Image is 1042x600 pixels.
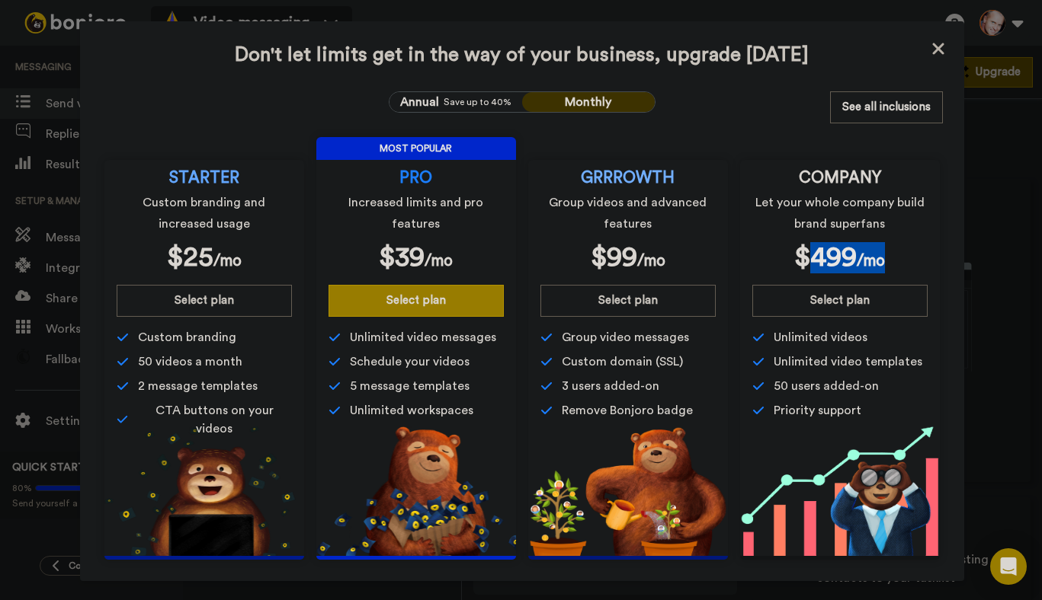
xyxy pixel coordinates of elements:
span: CTA buttons on your videos [137,401,291,438]
img: 5112517b2a94bd7fef09f8ca13467cef.png [104,426,304,556]
span: /mo [213,253,242,269]
span: Annual [400,93,439,111]
span: 5 message templates [350,377,470,395]
span: Unlimited videos [774,328,867,346]
span: $ 99 [591,244,637,271]
span: Unlimited video templates [774,353,922,371]
span: Increased limits and pro features [331,192,501,235]
button: AnnualSave up to 40% [390,92,522,112]
img: baac238c4e1197dfdb093d3ea7416ec4.png [740,426,940,556]
span: Custom branding and increased usage [119,192,289,235]
button: Monthly [522,92,655,112]
span: Unlimited workspaces [350,401,473,420]
span: Schedule your videos [350,353,470,371]
span: GRRROWTH [581,172,675,184]
span: Let your whole company build brand superfans [755,192,925,235]
button: Select plan [540,285,716,317]
span: Remove Bonjoro badge [562,401,693,420]
span: $ 499 [794,244,857,271]
span: Group video messages [562,328,689,346]
span: Monthly [565,96,611,108]
div: Open Intercom Messenger [990,548,1027,585]
span: /mo [637,253,665,269]
span: COMPANY [799,172,881,184]
span: Save up to 40% [444,96,511,108]
span: Group videos and advanced features [543,192,713,235]
button: Select plan [752,285,928,317]
span: 50 videos a month [138,353,242,371]
span: /mo [425,253,453,269]
span: PRO [399,172,432,184]
span: Unlimited video messages [350,328,496,346]
span: Custom domain (SSL) [562,353,683,371]
span: /mo [857,253,885,269]
span: 50 users added-on [774,377,879,395]
span: $ 25 [167,244,213,271]
button: Select plan [117,285,292,317]
button: See all inclusions [830,91,943,123]
span: Custom branding [138,328,236,346]
span: $ 39 [379,244,425,271]
span: 3 users added-on [562,377,659,395]
button: Select plan [329,285,504,317]
span: 2 message templates [138,377,258,395]
img: edd2fd70e3428fe950fd299a7ba1283f.png [528,426,728,556]
span: Priority support [774,401,861,420]
span: MOST POPULAR [316,137,516,160]
span: Don't let limits get in the way of your business, upgrade [DATE] [101,43,943,67]
img: b5b10b7112978f982230d1107d8aada4.png [316,426,516,556]
span: STARTER [169,172,239,184]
